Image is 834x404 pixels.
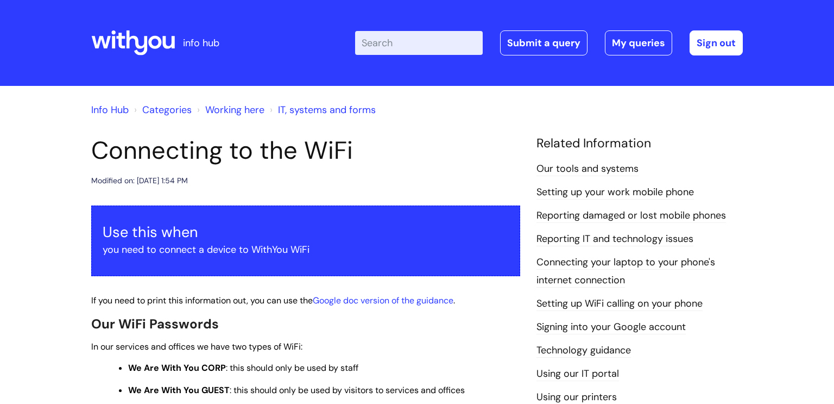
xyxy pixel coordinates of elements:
[128,362,226,374] strong: We Are With You CORP
[103,223,509,241] h3: Use this when
[355,31,483,55] input: Search
[91,174,188,188] div: Modified on: [DATE] 1:54 PM
[128,384,465,396] span: : this should only be used by visitors to services and offices
[690,30,743,55] a: Sign out
[278,103,376,116] a: IT, systems and forms
[605,30,672,55] a: My queries
[536,367,619,381] a: Using our IT portal
[267,101,376,119] li: IT, systems and forms
[536,256,715,287] a: Connecting your laptop to your phone's internet connection
[355,30,743,55] div: | -
[536,185,694,200] a: Setting up your work mobile phone
[313,295,453,306] a: Google doc version of the guidance
[103,241,509,258] p: you need to connect a device to WithYou WiFi
[91,295,455,306] span: If you need to print this information out, you can use the .
[536,232,693,246] a: Reporting IT and technology issues
[142,103,192,116] a: Categories
[194,101,264,119] li: Working here
[131,101,192,119] li: Solution home
[183,34,219,52] p: info hub
[128,384,230,396] strong: We Are With You GUEST
[91,103,129,116] a: Info Hub
[536,344,631,358] a: Technology guidance
[536,136,743,151] h4: Related Information
[536,320,686,334] a: Signing into your Google account
[128,362,358,374] span: : this should only be used by staff
[536,297,703,311] a: Setting up WiFi calling on your phone
[91,136,520,165] h1: Connecting to the WiFi
[500,30,587,55] a: Submit a query
[536,162,639,176] a: Our tools and systems
[536,209,726,223] a: Reporting damaged or lost mobile phones
[91,341,302,352] span: In our services and offices we have two types of WiFi:
[205,103,264,116] a: Working here
[91,315,219,332] span: Our WiFi Passwords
